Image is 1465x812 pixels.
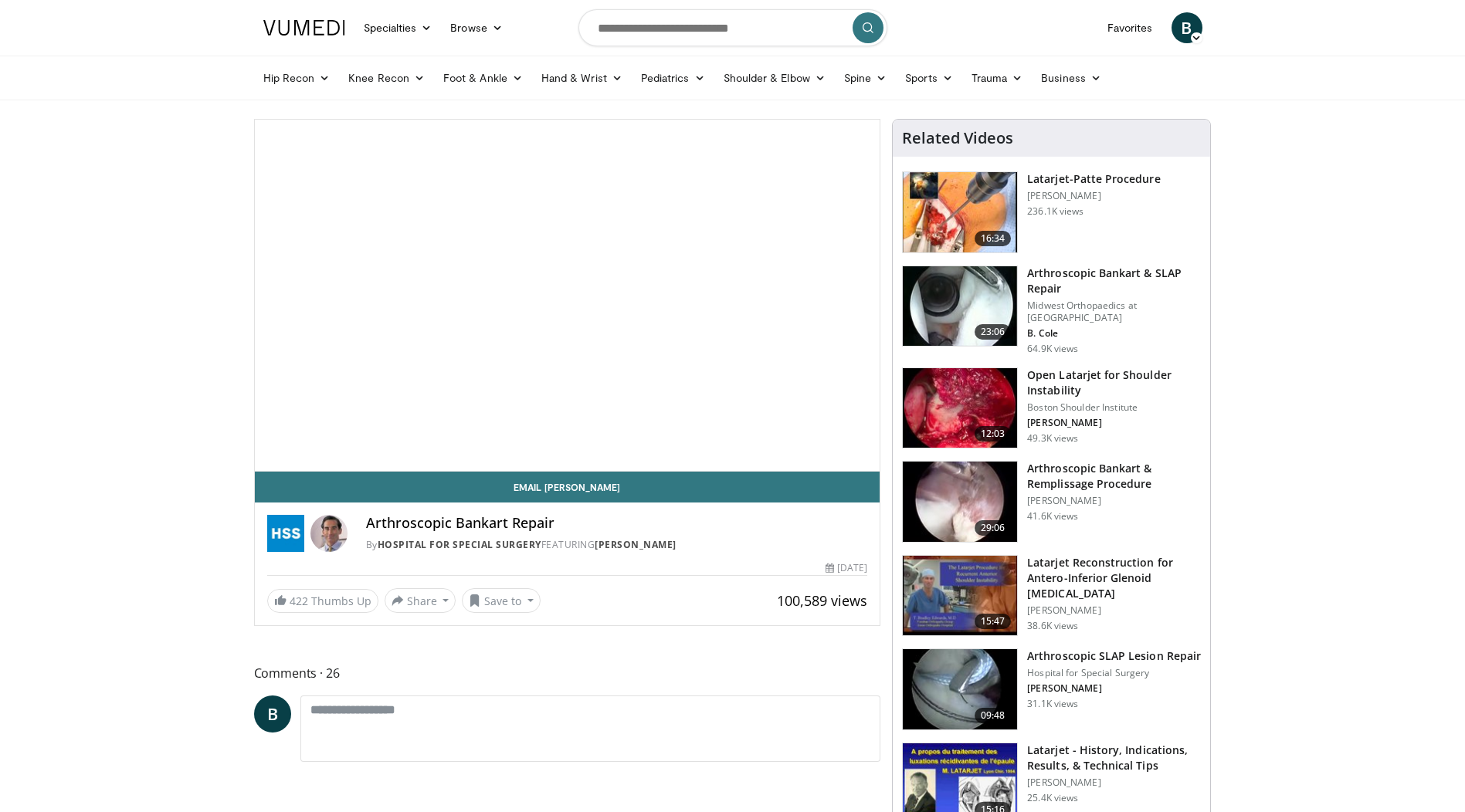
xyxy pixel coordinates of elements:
[366,515,868,532] h4: Arthroscopic Bankart Repair
[1172,12,1202,43] a: B
[595,538,677,551] a: [PERSON_NAME]
[462,588,541,613] button: Save to
[1027,667,1201,679] p: Hospital for Special Surgery
[632,63,714,93] a: Pediatrics
[441,12,512,43] a: Browse
[903,462,1017,542] img: wolf_3.png.150x105_q85_crop-smart_upscale.jpg
[902,129,1013,147] h4: Related Videos
[263,20,345,36] img: VuMedi Logo
[1027,266,1201,296] h3: Arthroscopic Bankart & SLAP Repair
[1027,604,1201,617] p: [PERSON_NAME]
[902,266,1201,355] a: 23:06 Arthroscopic Bankart & SLAP Repair Midwest Orthopaedics at [GEOGRAPHIC_DATA] B. Cole 64.9K ...
[975,520,1012,536] span: 29:06
[1027,190,1160,202] p: [PERSON_NAME]
[962,63,1033,93] a: Trauma
[1027,620,1078,632] p: 38.6K views
[255,120,880,472] video-js: Video Player
[975,231,1012,246] span: 16:34
[1027,555,1201,601] h3: Latarjet Reconstruction for Antero-Inferior Glenoid [MEDICAL_DATA]
[902,171,1201,253] a: 16:34 Latarjet-Patte Procedure [PERSON_NAME] 236.1K views
[267,515,304,552] img: Hospital for Special Surgery
[975,708,1012,723] span: 09:48
[975,614,1012,629] span: 15:47
[975,324,1012,340] span: 23:06
[1027,417,1201,429] p: [PERSON_NAME]
[902,367,1201,449] a: 12:03 Open Latarjet for Shoulder Instability Boston Shoulder Institute [PERSON_NAME] 49.3K views
[1098,12,1162,43] a: Favorites
[903,556,1017,636] img: 38708_0000_3.png.150x105_q85_crop-smart_upscale.jpg
[385,588,456,613] button: Share
[1027,327,1201,340] p: B. Cole
[903,172,1017,252] img: 617583_3.png.150x105_q85_crop-smart_upscale.jpg
[896,63,962,93] a: Sports
[1027,401,1201,414] p: Boston Shoulder Institute
[339,63,434,93] a: Knee Recon
[903,266,1017,347] img: cole_0_3.png.150x105_q85_crop-smart_upscale.jpg
[1027,743,1201,773] h3: Latarjet - History, Indications, Results, & Technical Tips
[975,426,1012,442] span: 12:03
[255,472,880,502] a: Email [PERSON_NAME]
[354,12,442,43] a: Specialties
[1027,510,1078,523] p: 41.6K views
[254,695,291,732] a: B
[1027,299,1201,324] p: Midwest Orthopaedics at [GEOGRAPHIC_DATA]
[902,555,1201,637] a: 15:47 Latarjet Reconstruction for Antero-Inferior Glenoid [MEDICAL_DATA] [PERSON_NAME] 38.6K views
[777,591,867,610] span: 100,589 views
[366,538,868,552] div: By FEATURING
[1027,432,1078,445] p: 49.3K views
[434,63,532,93] a: Foot & Ankle
[378,538,541,551] a: Hospital for Special Surgery
[1027,776,1201,789] p: [PERSON_NAME]
[714,63,835,93] a: Shoulder & Elbow
[1027,205,1083,218] p: 236.1K views
[826,561,867,575] div: [DATE]
[532,63,632,93] a: Hand & Wrist
[1032,63,1111,93] a: Business
[903,649,1017,729] img: 6871_3.png.150x105_q85_crop-smart_upscale.jpg
[1027,367,1201,398] h3: Open Latarjet for Shoulder Instability
[1027,343,1078,355] p: 64.9K views
[1027,682,1201,695] p: [PERSON_NAME]
[1027,792,1078,804] p: 25.4K views
[1027,495,1201,507] p: [PERSON_NAME]
[578,9,887,46] input: Search topics, interventions
[902,461,1201,543] a: 29:06 Arthroscopic Bankart & Remplissage Procedure [PERSON_NAME] 41.6K views
[310,515,348,552] img: Avatar
[1027,698,1078,710] p: 31.1K views
[290,594,308,608] span: 422
[902,648,1201,730] a: 09:48 Arthroscopic SLAP Lesion Repair Hospital for Special Surgery [PERSON_NAME] 31.1K views
[835,63,896,93] a: Spine
[1027,171,1160,187] h3: Latarjet-Patte Procedure
[254,63,340,93] a: Hip Recon
[1027,461,1201,492] h3: Arthroscopic Bankart & Remplissage Procedure
[267,589,378,613] a: 422 Thumbs Up
[254,663,881,683] span: Comments 26
[903,368,1017,448] img: 944938_3.png.150x105_q85_crop-smart_upscale.jpg
[1027,648,1201,664] h3: Arthroscopic SLAP Lesion Repair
